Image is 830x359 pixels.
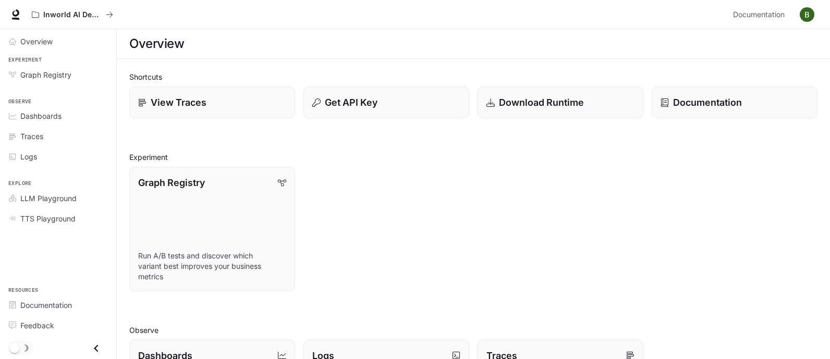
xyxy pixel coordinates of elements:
[20,110,62,121] span: Dashboards
[4,189,112,207] a: LLM Playground
[129,33,184,54] h1: Overview
[20,151,37,162] span: Logs
[4,66,112,84] a: Graph Registry
[652,86,817,118] a: Documentation
[20,300,72,311] span: Documentation
[4,209,112,228] a: TTS Playground
[4,147,112,166] a: Logs
[4,296,112,314] a: Documentation
[4,107,112,125] a: Dashboards
[4,32,112,51] a: Overview
[138,251,286,282] p: Run A/B tests and discover which variant best improves your business metrics
[129,325,817,336] h2: Observe
[27,4,118,25] button: All workspaces
[20,213,76,224] span: TTS Playground
[325,95,377,109] p: Get API Key
[84,338,108,359] button: Close drawer
[478,86,643,118] a: Download Runtime
[800,7,814,22] img: User avatar
[129,152,817,163] h2: Experiment
[303,86,469,118] button: Get API Key
[43,10,102,19] p: Inworld AI Demos
[20,193,77,204] span: LLM Playground
[20,69,71,80] span: Graph Registry
[138,176,205,190] p: Graph Registry
[129,86,295,118] a: View Traces
[797,4,817,25] button: User avatar
[9,342,20,353] span: Dark mode toggle
[499,95,584,109] p: Download Runtime
[673,95,742,109] p: Documentation
[4,316,112,335] a: Feedback
[20,320,54,331] span: Feedback
[733,8,785,21] span: Documentation
[151,95,206,109] p: View Traces
[20,131,43,142] span: Traces
[129,167,295,291] a: Graph RegistryRun A/B tests and discover which variant best improves your business metrics
[729,4,792,25] a: Documentation
[4,127,112,145] a: Traces
[20,36,53,47] span: Overview
[129,71,817,82] h2: Shortcuts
